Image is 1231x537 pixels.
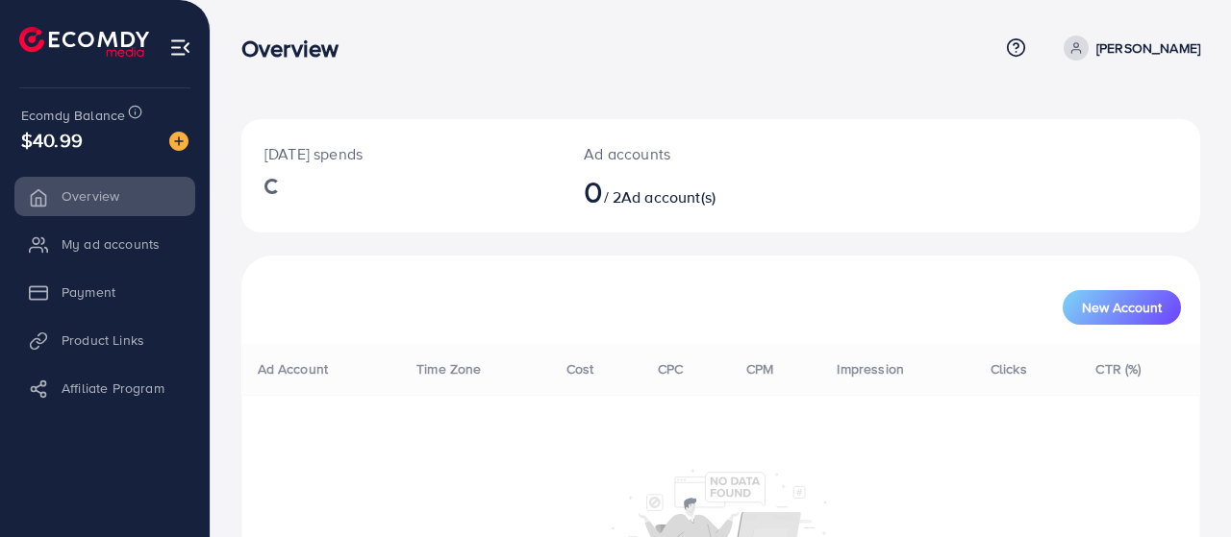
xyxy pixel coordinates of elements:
[1082,301,1162,314] span: New Account
[1056,36,1200,61] a: [PERSON_NAME]
[21,126,83,154] span: $40.99
[584,173,777,209] h2: / 2
[1096,37,1200,60] p: [PERSON_NAME]
[264,142,538,165] p: [DATE] spends
[19,27,149,57] img: logo
[584,142,777,165] p: Ad accounts
[1063,290,1181,325] button: New Account
[584,169,603,213] span: 0
[169,37,191,59] img: menu
[621,186,716,207] span: Ad account(s)
[241,35,354,62] h3: Overview
[169,132,188,151] img: image
[21,106,125,125] span: Ecomdy Balance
